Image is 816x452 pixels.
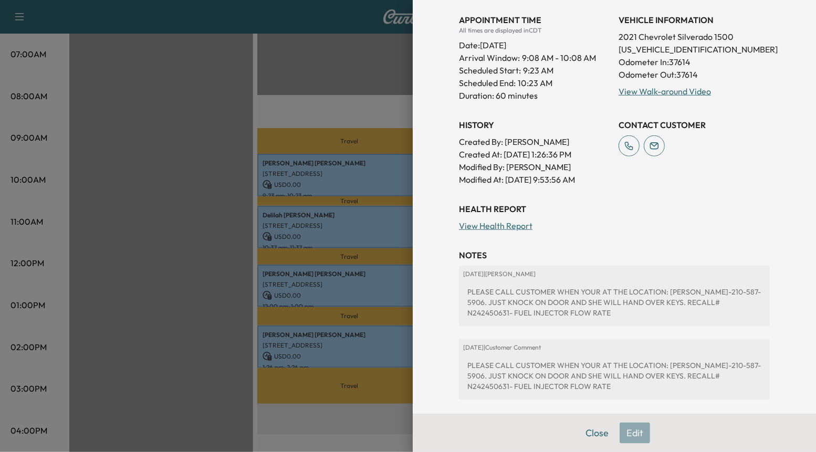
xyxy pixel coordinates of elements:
[619,56,770,68] p: Odometer In: 37614
[463,343,766,352] p: [DATE] | Customer Comment
[459,203,770,215] h3: Health Report
[459,64,521,77] p: Scheduled Start:
[459,14,610,26] h3: APPOINTMENT TIME
[463,282,766,322] div: PLEASE CALL CUSTOMER WHEN YOUR AT THE LOCATION: [PERSON_NAME]-210-587-5906. JUST KNOCK ON DOOR AN...
[619,86,711,97] a: View Walk-around Video
[523,64,553,77] p: 9:23 AM
[459,77,516,89] p: Scheduled End:
[459,35,610,51] div: Date: [DATE]
[459,89,610,102] p: Duration: 60 minutes
[619,68,770,81] p: Odometer Out: 37614
[463,270,766,278] p: [DATE] | [PERSON_NAME]
[522,51,596,64] span: 9:08 AM - 10:08 AM
[459,173,610,186] p: Modified At : [DATE] 9:53:56 AM
[459,161,610,173] p: Modified By : [PERSON_NAME]
[619,119,770,131] h3: CONTACT CUSTOMER
[459,249,770,261] h3: NOTES
[463,356,766,396] div: PLEASE CALL CUSTOMER WHEN YOUR AT THE LOCATION: [PERSON_NAME]-210-587-5906. JUST KNOCK ON DOOR AN...
[579,423,615,444] button: Close
[459,220,532,231] a: View Health Report
[459,119,610,131] h3: History
[459,135,610,148] p: Created By : [PERSON_NAME]
[619,43,770,56] p: [US_VEHICLE_IDENTIFICATION_NUMBER]
[518,77,552,89] p: 10:23 AM
[459,148,610,161] p: Created At : [DATE] 1:26:36 PM
[619,30,770,43] p: 2021 Chevrolet Silverado 1500
[459,26,610,35] div: All times are displayed in CDT
[459,51,610,64] p: Arrival Window:
[619,14,770,26] h3: VEHICLE INFORMATION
